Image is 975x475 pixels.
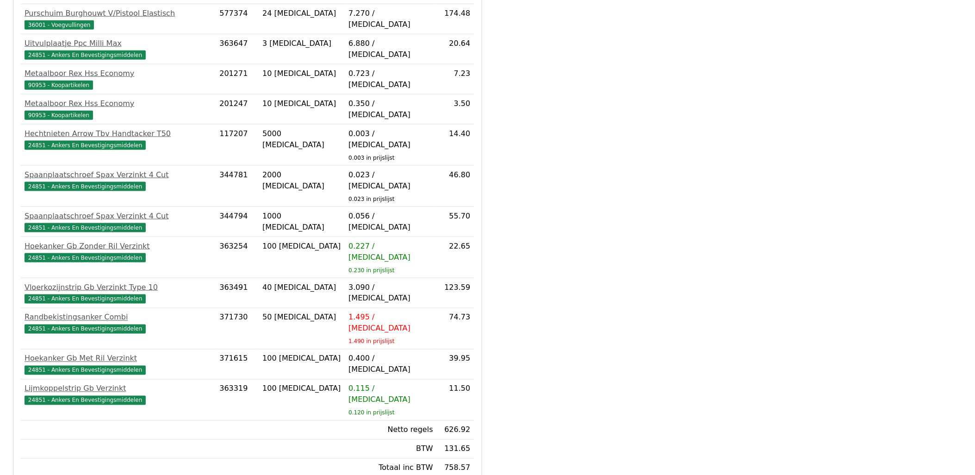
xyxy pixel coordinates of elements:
span: 24851 - Ankers En Bevestigingsmiddelen [25,141,146,150]
div: 3 [MEDICAL_DATA] [262,38,341,49]
sub: 0.023 in prijslijst [348,196,394,202]
td: Netto regels [345,421,436,440]
div: Hoekanker Gb Zonder Ril Verzinkt [25,241,212,252]
td: 20.64 [437,34,474,64]
td: 363254 [216,237,259,278]
div: 0.400 / [MEDICAL_DATA] [348,353,433,375]
div: Lijmkoppelstrip Gb Verzinkt [25,383,212,394]
td: 363491 [216,278,259,308]
a: Hoekanker Gb Met Ril Verzinkt24851 - Ankers En Bevestigingsmiddelen [25,353,212,375]
div: 0.115 / [MEDICAL_DATA] [348,383,433,406]
sub: 1.490 in prijslijst [348,338,394,345]
span: 90953 - Koopartikelen [25,111,93,120]
div: Metaalboor Rex Hss Economy [25,98,212,109]
sub: 0.230 in prijslijst [348,267,394,274]
td: 55.70 [437,207,474,237]
div: 0.723 / [MEDICAL_DATA] [348,68,433,90]
div: 0.056 / [MEDICAL_DATA] [348,211,433,233]
td: 363647 [216,34,259,64]
span: 24851 - Ankers En Bevestigingsmiddelen [25,325,146,334]
a: Randbekistingsanker Combi24851 - Ankers En Bevestigingsmiddelen [25,312,212,334]
td: 363319 [216,380,259,421]
td: 174.48 [437,4,474,34]
a: Vloerkozijnstrip Gb Verzinkt Type 1024851 - Ankers En Bevestigingsmiddelen [25,282,212,304]
td: 117207 [216,125,259,166]
div: Spaanplaatschroef Spax Verzinkt 4 Cut [25,211,212,222]
div: 2000 [MEDICAL_DATA] [262,169,341,192]
td: 3.50 [437,94,474,125]
div: Spaanplaatschroef Spax Verzinkt 4 Cut [25,169,212,181]
div: 1.495 / [MEDICAL_DATA] [348,312,433,334]
a: Metaalboor Rex Hss Economy90953 - Koopartikelen [25,98,212,120]
td: 371615 [216,350,259,380]
div: 24 [MEDICAL_DATA] [262,8,341,19]
div: 100 [MEDICAL_DATA] [262,383,341,394]
td: 577374 [216,4,259,34]
div: 6.880 / [MEDICAL_DATA] [348,38,433,60]
div: 1000 [MEDICAL_DATA] [262,211,341,233]
a: Metaalboor Rex Hss Economy90953 - Koopartikelen [25,68,212,90]
td: 123.59 [437,278,474,308]
td: 344781 [216,166,259,207]
div: 7.270 / [MEDICAL_DATA] [348,8,433,30]
span: 24851 - Ankers En Bevestigingsmiddelen [25,182,146,191]
div: 100 [MEDICAL_DATA] [262,353,341,364]
td: 371730 [216,308,259,350]
td: 7.23 [437,64,474,94]
td: 11.50 [437,380,474,421]
div: Randbekistingsanker Combi [25,312,212,323]
td: 14.40 [437,125,474,166]
div: Purschuim Burghouwt V/Pistool Elastisch [25,8,212,19]
div: Hoekanker Gb Met Ril Verzinkt [25,353,212,364]
td: 39.95 [437,350,474,380]
div: Uitvulplaatje Ppc Milli Max [25,38,212,49]
div: 50 [MEDICAL_DATA] [262,312,341,323]
span: 24851 - Ankers En Bevestigingsmiddelen [25,396,146,405]
td: 131.65 [437,440,474,459]
div: 0.227 / [MEDICAL_DATA] [348,241,433,263]
div: Vloerkozijnstrip Gb Verzinkt Type 10 [25,282,212,293]
td: 201271 [216,64,259,94]
td: 22.65 [437,237,474,278]
span: 24851 - Ankers En Bevestigingsmiddelen [25,223,146,232]
a: Lijmkoppelstrip Gb Verzinkt24851 - Ankers En Bevestigingsmiddelen [25,383,212,406]
div: 10 [MEDICAL_DATA] [262,98,341,109]
div: 100 [MEDICAL_DATA] [262,241,341,252]
td: 74.73 [437,308,474,350]
span: 24851 - Ankers En Bevestigingsmiddelen [25,50,146,60]
span: 24851 - Ankers En Bevestigingsmiddelen [25,253,146,262]
div: 5000 [MEDICAL_DATA] [262,128,341,150]
td: 201247 [216,94,259,125]
div: 0.003 / [MEDICAL_DATA] [348,128,433,150]
a: Purschuim Burghouwt V/Pistool Elastisch36001 - Voegvullingen [25,8,212,30]
td: BTW [345,440,436,459]
span: 24851 - Ankers En Bevestigingsmiddelen [25,366,146,375]
div: 0.350 / [MEDICAL_DATA] [348,98,433,120]
div: Metaalboor Rex Hss Economy [25,68,212,79]
a: Hechtnieten Arrow Tbv Handtacker T5024851 - Ankers En Bevestigingsmiddelen [25,128,212,150]
a: Hoekanker Gb Zonder Ril Verzinkt24851 - Ankers En Bevestigingsmiddelen [25,241,212,263]
td: 46.80 [437,166,474,207]
a: Spaanplaatschroef Spax Verzinkt 4 Cut24851 - Ankers En Bevestigingsmiddelen [25,211,212,233]
div: 0.023 / [MEDICAL_DATA] [348,169,433,192]
td: 626.92 [437,421,474,440]
div: 40 [MEDICAL_DATA] [262,282,341,293]
span: 36001 - Voegvullingen [25,20,94,30]
span: 90953 - Koopartikelen [25,81,93,90]
div: 10 [MEDICAL_DATA] [262,68,341,79]
div: 3.090 / [MEDICAL_DATA] [348,282,433,304]
sub: 0.003 in prijslijst [348,155,394,161]
td: 344794 [216,207,259,237]
span: 24851 - Ankers En Bevestigingsmiddelen [25,294,146,304]
div: Hechtnieten Arrow Tbv Handtacker T50 [25,128,212,139]
sub: 0.120 in prijslijst [348,410,394,416]
a: Spaanplaatschroef Spax Verzinkt 4 Cut24851 - Ankers En Bevestigingsmiddelen [25,169,212,192]
a: Uitvulplaatje Ppc Milli Max24851 - Ankers En Bevestigingsmiddelen [25,38,212,60]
